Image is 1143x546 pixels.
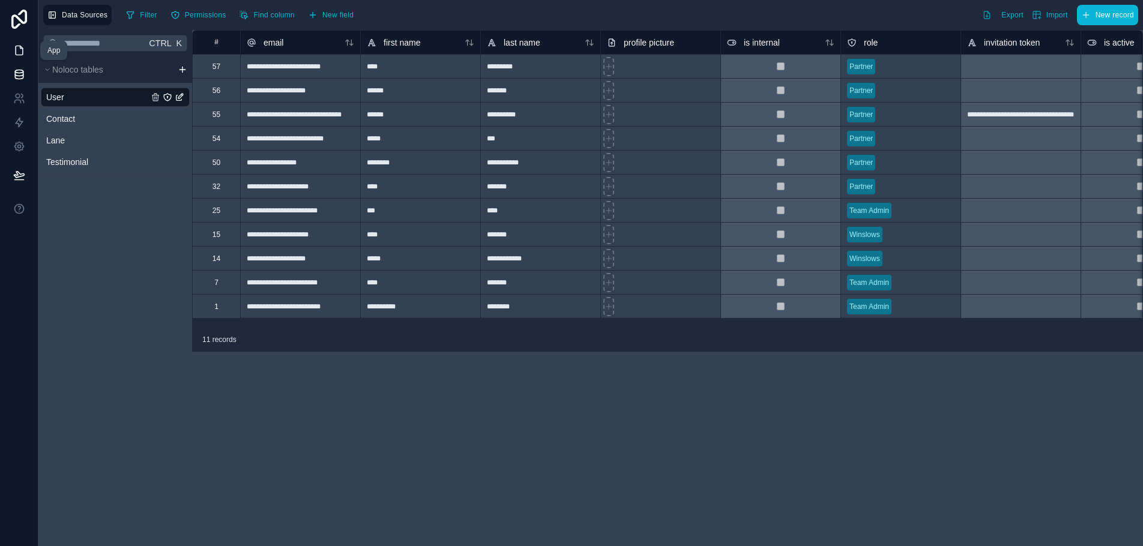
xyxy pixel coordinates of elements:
[213,158,220,167] div: 50
[47,46,60,55] div: App
[849,229,880,240] div: Winslows
[140,11,157,20] span: Filter
[202,38,231,47] div: #
[41,109,190,128] div: Contact
[213,182,220,191] div: 32
[253,11,295,20] span: Find column
[1096,11,1134,20] span: New record
[322,11,354,20] span: New field
[984,37,1040,49] span: invitation token
[744,37,780,49] span: is internal
[849,253,880,264] div: Winslows
[46,156,88,168] span: Testimonial
[624,37,674,49] span: profile picture
[849,61,873,72] div: Partner
[864,37,878,49] span: role
[849,277,889,288] div: Team Admin
[46,134,65,146] span: Lane
[41,88,190,107] div: User
[62,11,107,20] span: Data Sources
[41,61,173,78] button: Noloco tables
[978,5,1027,25] button: Export
[52,64,103,76] span: Noloco tables
[46,113,75,125] span: Contact
[849,205,889,216] div: Team Admin
[1077,5,1138,25] button: New record
[213,62,220,71] div: 57
[384,37,420,49] span: first name
[1028,5,1072,25] button: Import
[213,86,220,95] div: 56
[185,11,226,20] span: Permissions
[213,134,220,143] div: 54
[46,134,148,146] a: Lane
[202,335,237,344] span: 11 records
[213,254,220,263] div: 14
[46,113,148,125] a: Contact
[849,181,873,192] div: Partner
[148,35,173,50] span: Ctrl
[1046,11,1068,20] span: Import
[849,109,873,120] div: Partner
[504,37,540,49] span: last name
[121,6,161,24] button: Filter
[235,6,299,24] button: Find column
[1072,5,1138,25] a: New record
[166,6,235,24] a: Permissions
[41,131,190,150] div: Lane
[46,91,64,103] span: User
[1104,37,1135,49] span: is active
[1001,11,1023,20] span: Export
[849,133,873,144] div: Partner
[46,91,148,103] a: User
[175,39,183,47] span: K
[214,278,219,287] div: 7
[213,206,220,215] div: 25
[849,85,873,96] div: Partner
[213,110,220,119] div: 55
[214,302,219,311] div: 1
[41,152,190,172] div: Testimonial
[304,6,358,24] button: New field
[166,6,231,24] button: Permissions
[849,157,873,168] div: Partner
[264,37,283,49] span: email
[849,301,889,312] div: Team Admin
[43,5,112,25] button: Data Sources
[213,230,220,239] div: 15
[46,156,148,168] a: Testimonial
